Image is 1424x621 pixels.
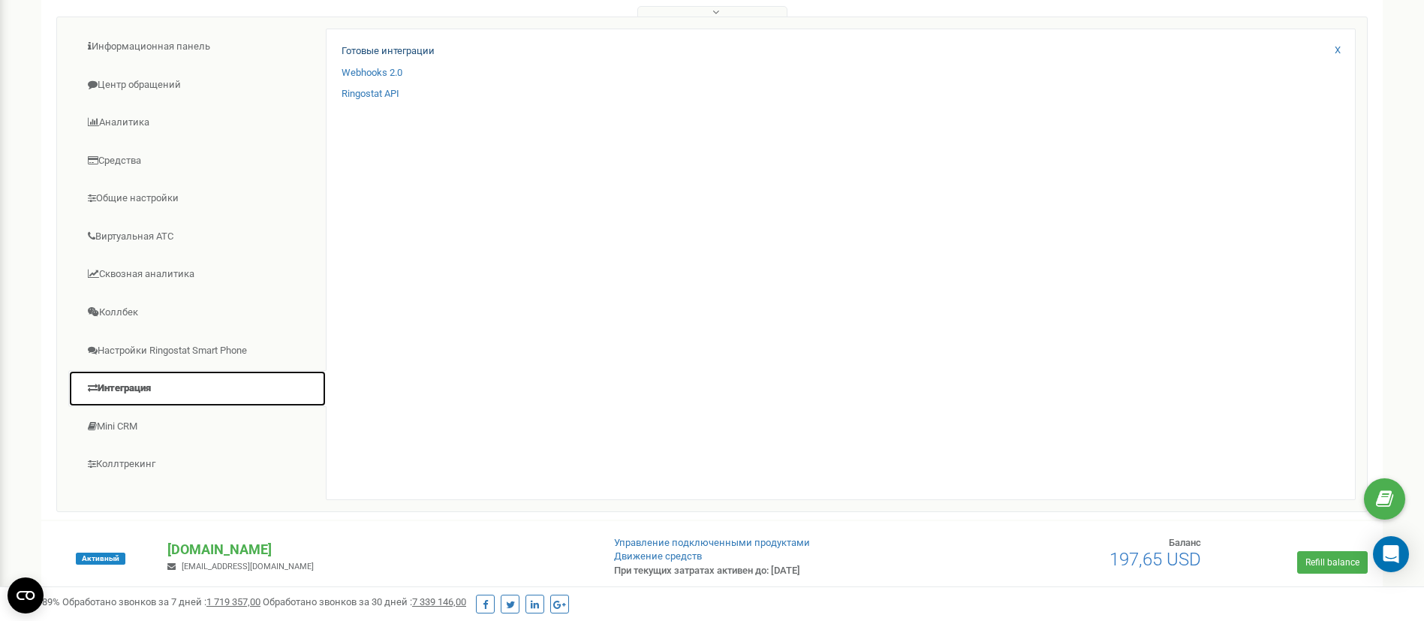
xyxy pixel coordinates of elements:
a: Mini CRM [68,408,327,445]
a: Движение средств [614,550,702,562]
a: Управление подключенными продуктами [614,537,810,548]
p: При текущих затратах активен до: [DATE] [614,564,925,578]
span: Баланс [1169,537,1201,548]
a: Общие настройки [68,180,327,217]
span: Активный [76,553,125,565]
p: [DOMAIN_NAME] [167,540,589,559]
a: Коллтрекинг [68,446,327,483]
span: Обработано звонков за 7 дней : [62,596,260,607]
a: Интеграция [68,370,327,407]
button: Open CMP widget [8,577,44,613]
a: Ringostat API [342,87,399,101]
u: 1 719 357,00 [206,596,260,607]
a: Средства [68,143,327,179]
a: Готовые интеграции [342,44,435,59]
div: Open Intercom Messenger [1373,536,1409,572]
span: 197,65 USD [1109,549,1201,570]
a: Настройки Ringostat Smart Phone [68,333,327,369]
a: Refill balance [1297,551,1368,574]
a: X [1335,44,1341,58]
a: Сквозная аналитика [68,256,327,293]
u: 7 339 146,00 [412,596,466,607]
a: Информационная панель [68,29,327,65]
a: Webhooks 2.0 [342,66,402,80]
a: Коллбек [68,294,327,331]
a: Аналитика [68,104,327,141]
a: Виртуальная АТС [68,219,327,255]
a: Центр обращений [68,67,327,104]
span: [EMAIL_ADDRESS][DOMAIN_NAME] [182,562,314,571]
span: Обработано звонков за 30 дней : [263,596,466,607]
